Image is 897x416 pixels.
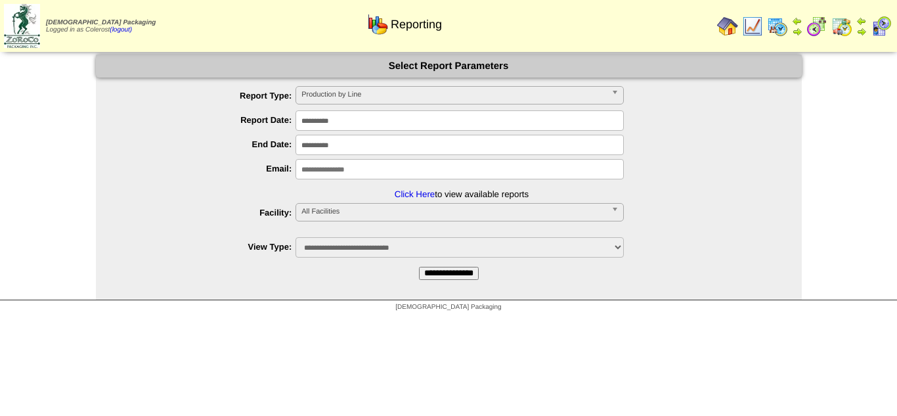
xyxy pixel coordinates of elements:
[110,26,132,34] a: (logout)
[122,164,296,173] label: Email:
[122,115,296,125] label: Report Date:
[395,189,435,199] a: Click Here
[122,139,296,149] label: End Date:
[767,16,788,37] img: calendarprod.gif
[831,16,852,37] img: calendarinout.gif
[46,19,156,26] span: [DEMOGRAPHIC_DATA] Packaging
[4,4,40,48] img: zoroco-logo-small.webp
[871,16,892,37] img: calendarcustomer.gif
[792,16,802,26] img: arrowleft.gif
[391,18,442,32] span: Reporting
[46,19,156,34] span: Logged in as Colerost
[301,204,606,220] span: All Facilities
[122,159,802,199] li: to view available reports
[742,16,763,37] img: line_graph.gif
[367,14,388,35] img: graph.gif
[395,304,501,311] span: [DEMOGRAPHIC_DATA] Packaging
[122,208,296,218] label: Facility:
[792,26,802,37] img: arrowright.gif
[856,16,867,26] img: arrowleft.gif
[122,91,296,101] label: Report Type:
[122,242,296,252] label: View Type:
[856,26,867,37] img: arrowright.gif
[806,16,827,37] img: calendarblend.gif
[96,55,802,78] div: Select Report Parameters
[301,87,606,103] span: Production by Line
[717,16,738,37] img: home.gif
